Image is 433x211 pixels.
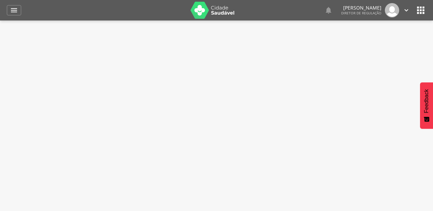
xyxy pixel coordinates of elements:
[341,11,381,15] span: Diretor de regulação
[403,6,410,14] i: 
[403,3,410,17] a: 
[324,6,333,14] i: 
[423,89,430,113] span: Feedback
[10,6,18,14] i: 
[324,3,333,17] a: 
[415,5,426,16] i: 
[7,5,21,15] a: 
[420,82,433,129] button: Feedback - Mostrar pesquisa
[341,5,381,10] p: [PERSON_NAME]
